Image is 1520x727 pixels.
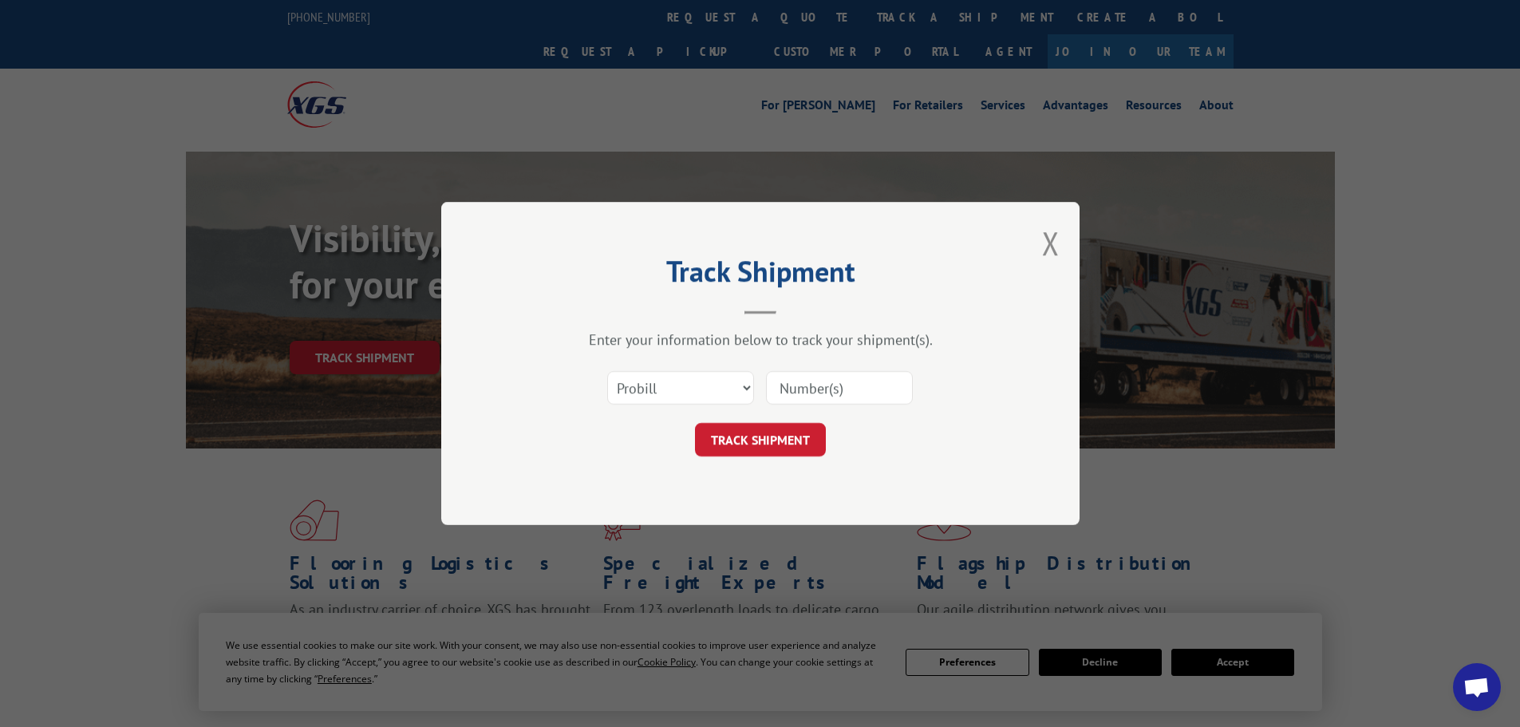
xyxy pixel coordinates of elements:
div: Enter your information below to track your shipment(s). [521,330,1000,349]
a: Open chat [1453,663,1501,711]
h2: Track Shipment [521,260,1000,290]
button: Close modal [1042,222,1060,264]
button: TRACK SHIPMENT [695,423,826,456]
input: Number(s) [766,371,913,405]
